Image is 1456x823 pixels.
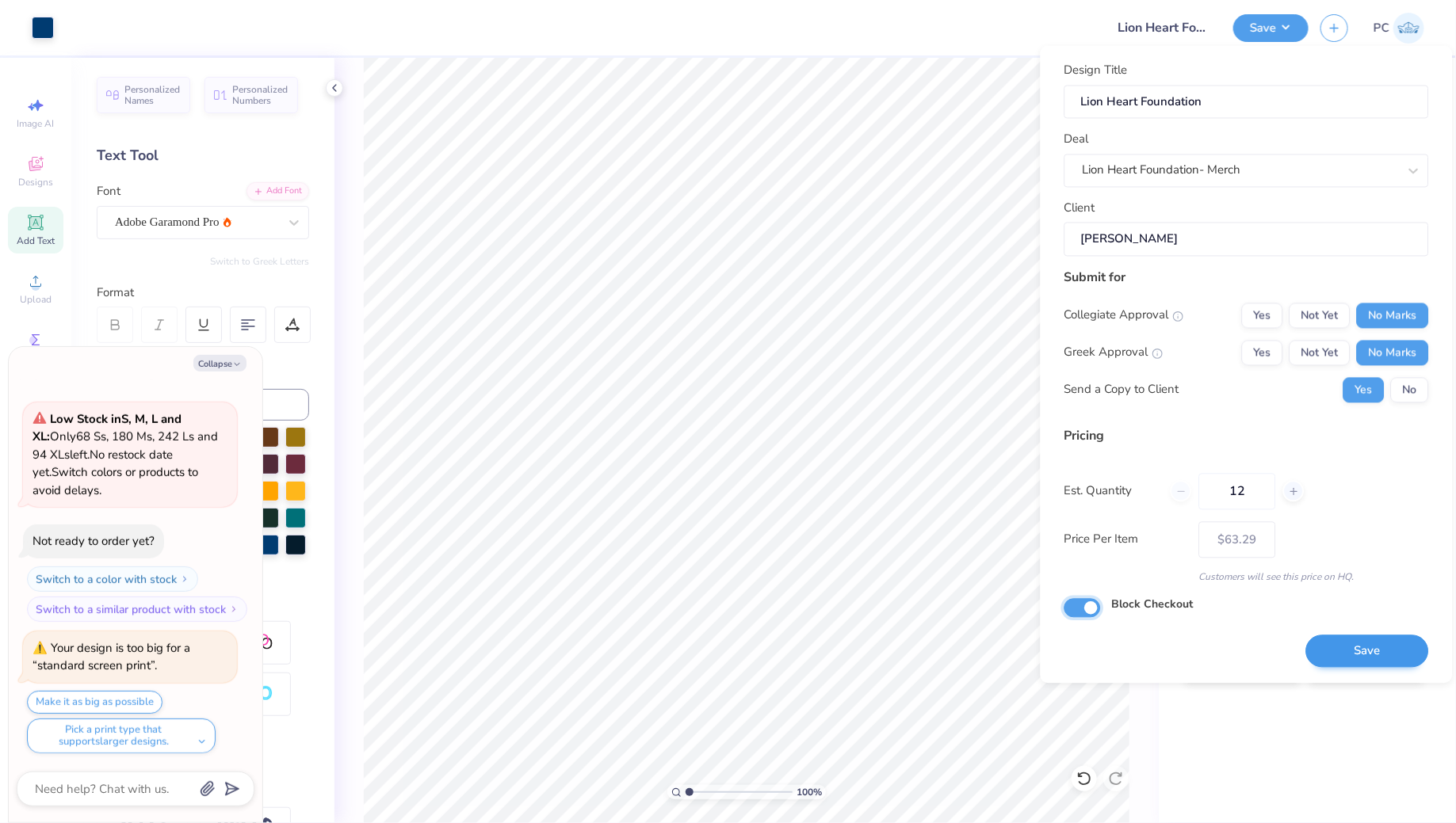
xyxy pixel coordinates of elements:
[1242,303,1283,328] button: Yes
[1064,531,1187,549] label: Price Per Item
[20,293,52,306] span: Upload
[797,785,822,799] span: 100 %
[1357,340,1429,365] button: No Marks
[32,640,190,674] div: Your design is too big for a “standard screen print”.
[32,533,155,549] div: Not ready to order yet?
[1064,482,1159,501] label: Est. Quantity
[27,691,162,714] button: Make it as big as possible
[1391,377,1429,402] button: No
[32,411,182,445] strong: Low Stock in S, M, L and XL :
[1064,199,1095,217] label: Client
[17,117,55,130] span: Image AI
[17,234,55,247] span: Add Text
[1242,340,1283,365] button: Yes
[32,447,173,481] span: No restock date yet.
[1064,131,1089,149] label: Deal
[18,176,53,189] span: Designs
[1112,596,1194,612] label: Block Checkout
[1064,344,1164,362] div: Greek Approval
[1064,223,1429,257] input: e.g. Ethan Linker
[97,182,120,200] label: Font
[1199,473,1276,509] input: – –
[32,411,218,498] span: Only 68 Ss, 180 Ms, 242 Ls and 94 XLs left. Switch colors or products to avoid delays.
[27,596,247,622] button: Switch to a similar product with stock
[27,718,216,753] button: Pick a print type that supportslarger designs.
[1306,635,1429,668] button: Save
[97,145,309,166] div: Text Tool
[210,255,309,268] button: Switch to Greek Letters
[1374,13,1424,44] a: PC
[1290,340,1351,365] button: Not Yet
[1290,303,1351,328] button: Not Yet
[180,574,189,584] img: Switch to a color with stock
[1393,13,1424,44] img: Pema Choden Lama
[1064,426,1429,445] div: Pricing
[1064,570,1429,584] div: Customers will see this price on HQ.
[1357,303,1429,328] button: No Marks
[229,604,239,614] img: Switch to a similar product with stock
[1064,381,1179,399] div: Send a Copy to Client
[97,284,311,302] div: Format
[193,355,246,371] button: Collapse
[232,84,289,106] span: Personalized Numbers
[1374,19,1389,37] span: PC
[1105,12,1221,44] input: Untitled Design
[1064,268,1429,287] div: Submit for
[27,566,198,592] button: Switch to a color with stock
[1064,307,1184,325] div: Collegiate Approval
[124,84,181,106] span: Personalized Names
[1064,62,1128,80] label: Design Title
[1343,377,1385,402] button: Yes
[1233,14,1309,42] button: Save
[246,182,309,200] div: Add Font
